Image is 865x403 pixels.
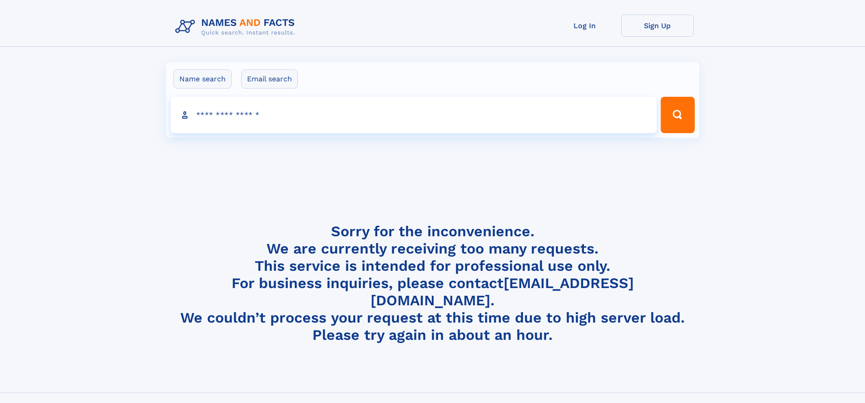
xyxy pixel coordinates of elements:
[549,15,621,37] a: Log In
[371,274,634,309] a: [EMAIL_ADDRESS][DOMAIN_NAME]
[172,223,694,344] h4: Sorry for the inconvenience. We are currently receiving too many requests. This service is intend...
[621,15,694,37] a: Sign Up
[172,15,302,39] img: Logo Names and Facts
[241,70,298,89] label: Email search
[171,97,657,133] input: search input
[661,97,694,133] button: Search Button
[173,70,232,89] label: Name search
